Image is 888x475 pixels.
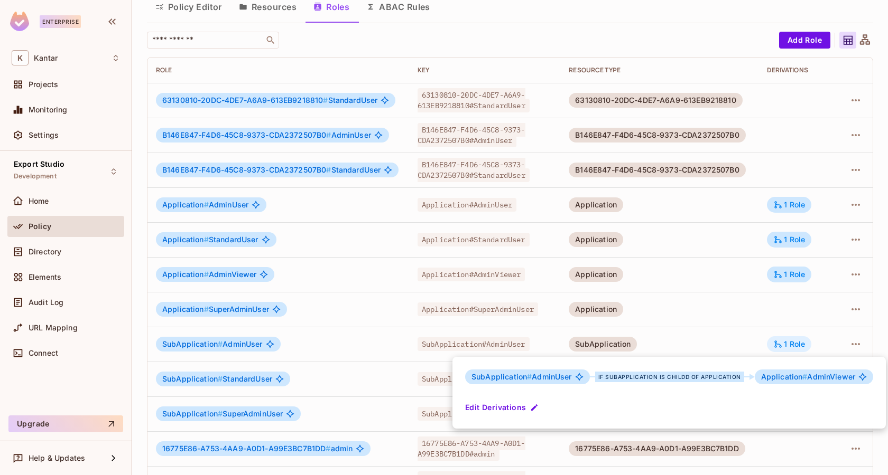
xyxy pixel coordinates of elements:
[465,399,541,416] button: Edit Derivations
[802,372,807,381] span: #
[595,372,744,382] div: if SubApplication is childd of Application
[761,372,808,381] span: Application
[527,372,532,381] span: #
[471,373,572,381] span: AdminUser
[761,373,855,381] span: AdminViewer
[471,372,532,381] span: SubApplication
